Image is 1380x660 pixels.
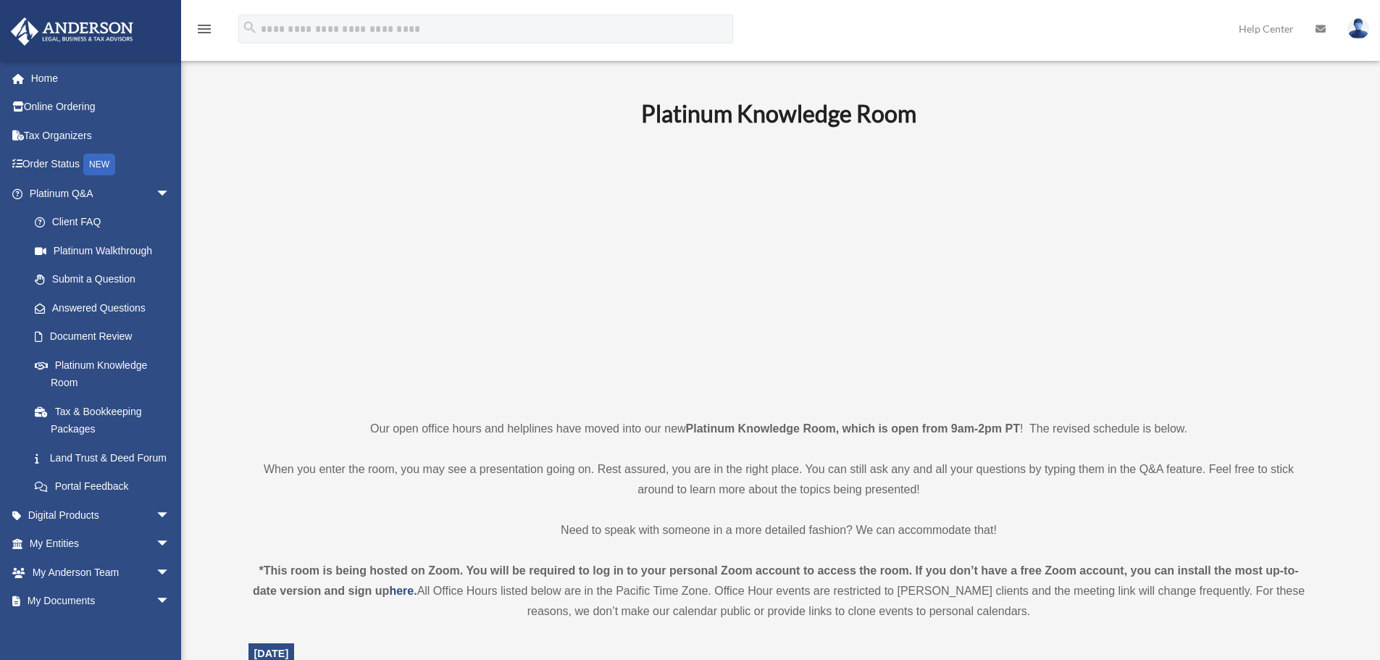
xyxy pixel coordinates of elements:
[156,558,185,588] span: arrow_drop_down
[10,93,192,122] a: Online Ordering
[254,648,289,659] span: [DATE]
[196,20,213,38] i: menu
[561,147,996,392] iframe: 231110_Toby_KnowledgeRoom
[10,530,192,559] a: My Entitiesarrow_drop_down
[10,150,192,180] a: Order StatusNEW
[10,64,192,93] a: Home
[10,501,192,530] a: Digital Productsarrow_drop_down
[1347,18,1369,39] img: User Pic
[389,585,414,597] a: here
[7,17,138,46] img: Anderson Advisors Platinum Portal
[20,443,192,472] a: Land Trust & Deed Forum
[20,236,192,265] a: Platinum Walkthrough
[196,25,213,38] a: menu
[20,322,192,351] a: Document Review
[156,530,185,559] span: arrow_drop_down
[20,208,192,237] a: Client FAQ
[156,587,185,617] span: arrow_drop_down
[10,179,192,208] a: Platinum Q&Aarrow_drop_down
[248,520,1310,540] p: Need to speak with someone in a more detailed fashion? We can accommodate that!
[414,585,417,597] strong: .
[242,20,258,35] i: search
[20,397,192,443] a: Tax & Bookkeeping Packages
[248,561,1310,622] div: All Office Hours listed below are in the Pacific Time Zone. Office Hour events are restricted to ...
[248,419,1310,439] p: Our open office hours and helplines have moved into our new ! The revised schedule is below.
[253,564,1299,597] strong: *This room is being hosted on Zoom. You will be required to log in to your personal Zoom account ...
[10,121,192,150] a: Tax Organizers
[10,558,192,587] a: My Anderson Teamarrow_drop_down
[248,459,1310,500] p: When you enter the room, you may see a presentation going on. Rest assured, you are in the right ...
[20,265,192,294] a: Submit a Question
[20,472,192,501] a: Portal Feedback
[156,501,185,530] span: arrow_drop_down
[686,422,1020,435] strong: Platinum Knowledge Room, which is open from 9am-2pm PT
[20,293,192,322] a: Answered Questions
[83,154,115,175] div: NEW
[20,351,185,397] a: Platinum Knowledge Room
[641,99,916,128] b: Platinum Knowledge Room
[10,587,192,616] a: My Documentsarrow_drop_down
[156,179,185,209] span: arrow_drop_down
